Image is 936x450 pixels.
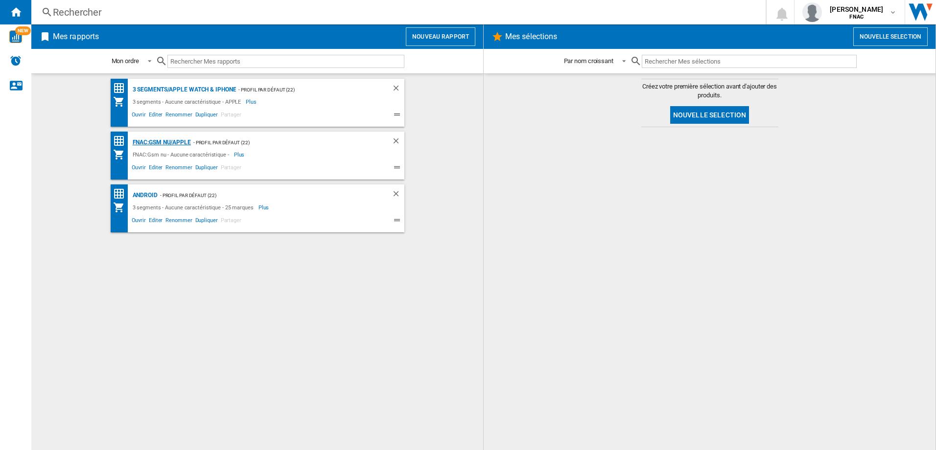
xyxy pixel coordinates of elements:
span: Plus [234,149,246,160]
span: Ouvrir [130,110,147,122]
div: Mon assortiment [113,96,130,108]
span: Plus [246,96,258,108]
span: Editer [147,110,164,122]
div: Par nom croissant [564,57,613,65]
span: Ouvrir [130,216,147,227]
span: Renommer [164,216,193,227]
div: - Profil par défaut (22) [158,189,372,202]
div: FNAC:Gsm nu - Aucune caractéristique - [130,149,234,160]
h2: Mes sélections [503,27,559,46]
img: wise-card.svg [9,30,22,43]
div: Supprimer [392,84,404,96]
span: Dupliquer [194,163,219,175]
button: Nouvelle selection [670,106,749,124]
b: FNAC [849,14,864,20]
div: Supprimer [392,189,404,202]
span: Editer [147,163,164,175]
div: - Profil par défaut (22) [191,136,372,149]
span: Dupliquer [194,216,219,227]
div: FNAC:Gsm nu/APPLE [130,136,191,149]
input: Rechercher Mes rapports [167,55,404,68]
div: - Profil par défaut (22) [236,84,372,96]
div: Mon assortiment [113,149,130,160]
span: Créez votre première sélection avant d'ajouter des produits. [641,82,778,100]
span: Partager [219,110,243,122]
span: Renommer [164,163,193,175]
span: Editer [147,216,164,227]
span: NEW [15,26,31,35]
div: Matrice des prix [113,188,130,200]
div: 3 segments - Aucune caractéristique - APPLE [130,96,246,108]
span: Plus [258,202,271,213]
input: Rechercher Mes sélections [642,55,857,68]
div: 3 segments - Aucune caractéristique - 25 marques [130,202,258,213]
div: Mon assortiment [113,202,130,213]
span: Ouvrir [130,163,147,175]
span: Partager [219,216,243,227]
span: Dupliquer [194,110,219,122]
button: Nouvelle selection [853,27,928,46]
img: profile.jpg [802,2,822,22]
div: Matrice des prix [113,135,130,147]
h2: Mes rapports [51,27,101,46]
div: 3 segments/APPLE WATCH & iPhone [130,84,236,96]
span: [PERSON_NAME] [830,4,883,14]
div: Supprimer [392,136,404,149]
button: Nouveau rapport [406,27,475,46]
img: alerts-logo.svg [10,55,22,67]
span: Partager [219,163,243,175]
div: Matrice des prix [113,82,130,94]
div: Android [130,189,158,202]
div: Rechercher [53,5,740,19]
span: Renommer [164,110,193,122]
div: Mon ordre [112,57,139,65]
